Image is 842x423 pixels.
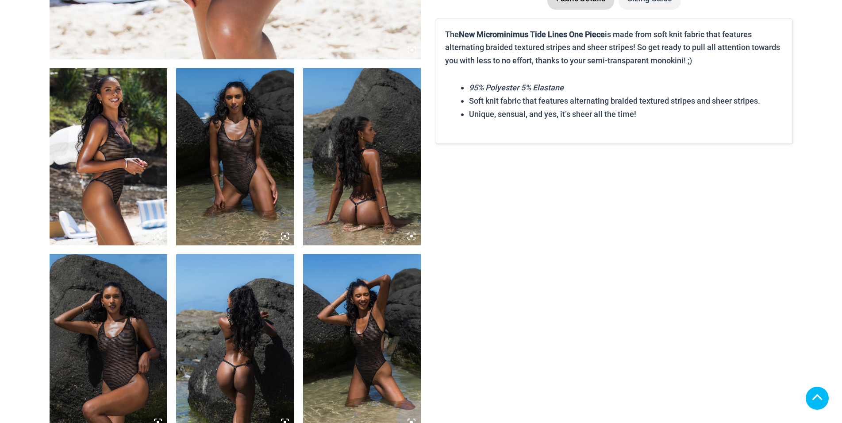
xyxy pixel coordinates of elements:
b: New Microminimus Tide Lines One Piece [459,30,605,39]
li: Soft knit fabric that features alternating braided textured stripes and sheer stripes. [469,94,783,108]
p: The is made from soft knit fabric that features alternating braided textured stripes and sheer st... [445,28,783,67]
img: Tide Lines Black 845 One Piece Monokini [50,68,168,245]
img: Tide Lines Black 845 One Piece Monokini [176,68,294,245]
img: Tide Lines Black 845 One Piece Monokini [303,68,421,245]
em: 95% Polyester 5% Elastane [469,83,564,92]
li: Unique, sensual, and yes, it’s sheer all the time! [469,108,783,121]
